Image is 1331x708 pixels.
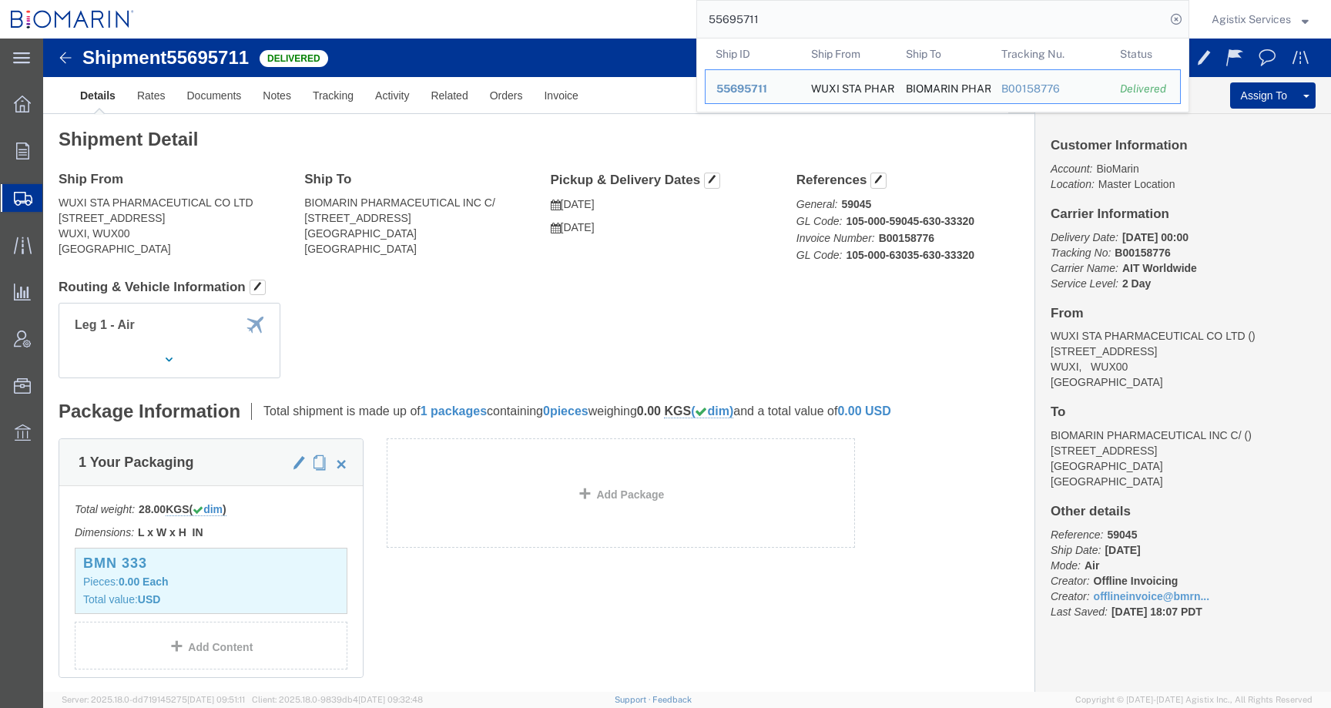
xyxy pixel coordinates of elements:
[1001,81,1099,97] div: B00158776
[358,695,423,704] span: [DATE] 09:32:48
[697,1,1165,38] input: Search for shipment number, reference number
[716,81,790,97] div: 55695711
[1075,693,1313,706] span: Copyright © [DATE]-[DATE] Agistix Inc., All Rights Reserved
[62,695,245,704] span: Server: 2025.18.0-dd719145275
[1109,39,1181,69] th: Status
[716,82,767,95] span: 55695711
[991,39,1110,69] th: Tracking Nu.
[811,70,885,103] div: WUXI STA PHARMACEUTICAL CO LTD
[1120,81,1169,97] div: Delivered
[252,695,423,704] span: Client: 2025.18.0-9839db4
[906,70,980,103] div: BIOMARIN PHARMACEUTICAL INC C/
[895,39,991,69] th: Ship To
[11,8,134,31] img: logo
[705,39,1189,112] table: Search Results
[1211,10,1309,29] button: Agistix Services
[615,695,653,704] a: Support
[43,39,1331,692] iframe: FS Legacy Container
[1212,11,1291,28] span: Agistix Services
[652,695,692,704] a: Feedback
[705,39,800,69] th: Ship ID
[800,39,896,69] th: Ship From
[187,695,245,704] span: [DATE] 09:51:11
